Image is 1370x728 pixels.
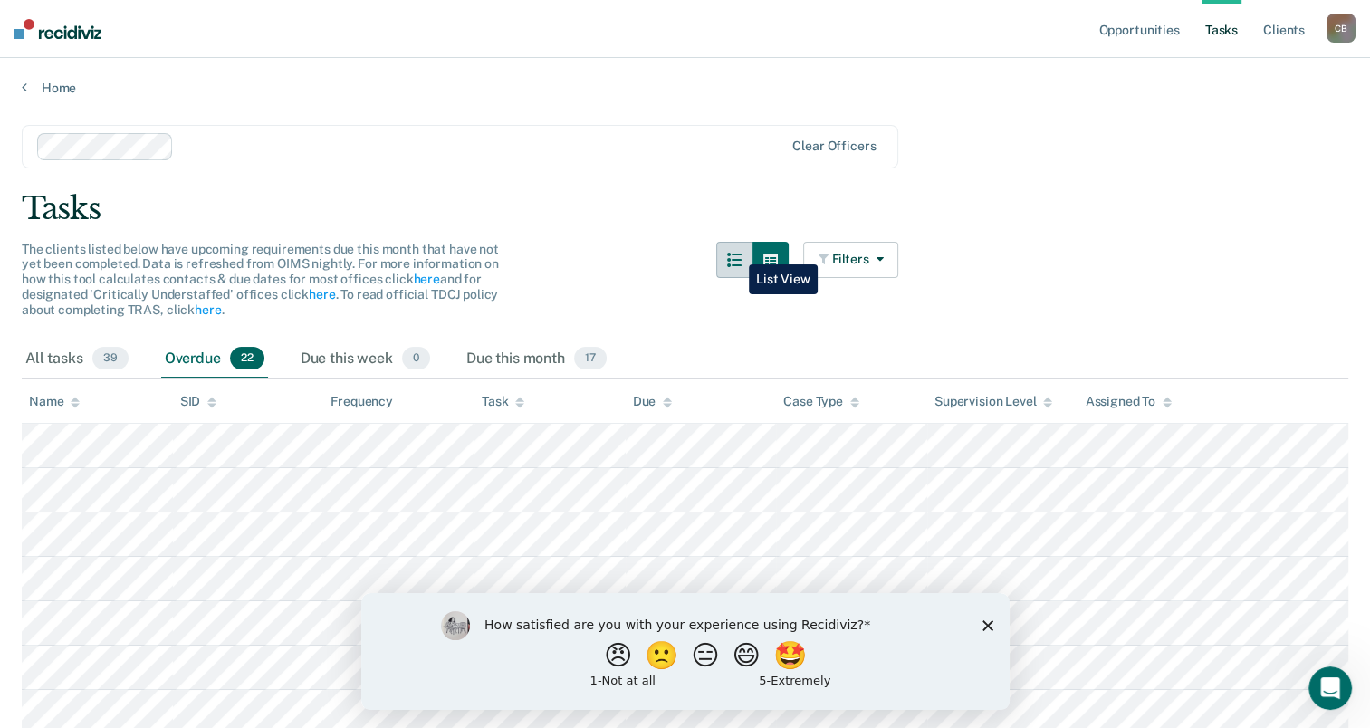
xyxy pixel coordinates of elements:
[463,340,610,379] div: Due this month17
[792,139,876,154] div: Clear officers
[1308,666,1352,710] iframe: Intercom live chat
[783,394,859,409] div: Case Type
[331,394,393,409] div: Frequency
[29,394,80,409] div: Name
[1085,394,1171,409] div: Assigned To
[92,347,129,370] span: 39
[22,80,1348,96] a: Home
[934,394,1053,409] div: Supervision Level
[297,340,434,379] div: Due this week0
[180,394,217,409] div: SID
[574,347,607,370] span: 17
[22,190,1348,227] div: Tasks
[402,347,430,370] span: 0
[1327,14,1356,43] button: CB
[482,394,524,409] div: Task
[161,340,268,379] div: Overdue22
[22,340,132,379] div: All tasks39
[1327,14,1356,43] div: C B
[633,394,673,409] div: Due
[22,242,499,317] span: The clients listed below have upcoming requirements due this month that have not yet been complet...
[230,347,264,370] span: 22
[361,593,1010,710] iframe: Survey by Kim from Recidiviz
[413,272,439,286] a: here
[309,287,335,302] a: here
[195,302,221,317] a: here
[14,19,101,39] img: Recidiviz
[803,242,899,278] button: Filters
